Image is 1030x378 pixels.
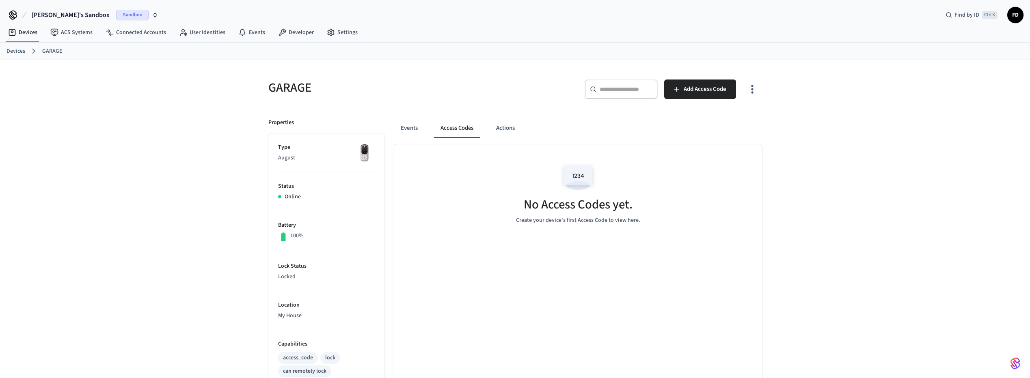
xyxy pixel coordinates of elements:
p: Battery [278,221,375,230]
p: My House [278,311,375,320]
a: GARAGE [42,47,62,56]
p: Capabilities [278,340,375,348]
a: Events [232,25,272,40]
p: Lock Status [278,262,375,271]
div: lock [325,354,335,362]
div: Find by IDCtrl K [939,8,1004,22]
span: Sandbox [116,10,149,20]
div: can remotely lock [283,367,326,376]
a: User Identities [173,25,232,40]
h5: No Access Codes yet. [524,196,633,213]
img: Yale Assure Touchscreen Wifi Smart Lock, Satin Nickel, Front [354,143,375,163]
a: Devices [6,47,25,56]
button: Add Access Code [664,79,736,99]
h5: GARAGE [268,79,510,96]
span: Add Access Code [684,84,726,94]
a: ACS Systems [44,25,99,40]
div: access_code [283,354,313,362]
button: Actions [490,118,521,138]
a: Devices [2,25,44,40]
p: Location [278,301,375,309]
span: [PERSON_NAME]'s Sandbox [32,10,110,20]
p: 100% [290,232,304,240]
p: Create your device's first Access Code to view here. [516,216,640,225]
button: Access Codes [434,118,480,138]
span: FD [1008,8,1023,22]
div: ant example [394,118,762,138]
img: Access Codes Empty State [560,161,596,195]
a: Developer [272,25,320,40]
span: Ctrl K [982,11,998,19]
p: Type [278,143,375,152]
p: Online [285,193,301,201]
button: FD [1007,7,1024,23]
p: Locked [278,273,375,281]
p: August [278,154,375,162]
img: SeamLogoGradient.69752ec5.svg [1011,357,1020,370]
span: Find by ID [954,11,979,19]
a: Connected Accounts [99,25,173,40]
a: Settings [320,25,364,40]
p: Status [278,182,375,191]
p: Properties [268,118,294,127]
button: Events [394,118,424,138]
